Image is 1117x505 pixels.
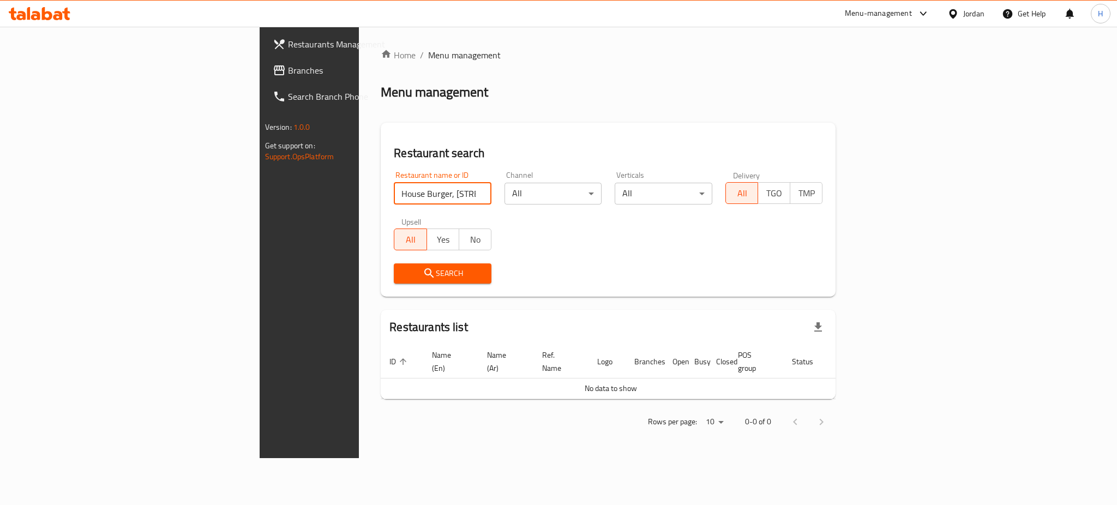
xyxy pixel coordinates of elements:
span: All [730,185,754,201]
h2: Restaurants list [389,319,467,335]
span: No [464,232,487,248]
label: Delivery [733,171,760,179]
th: Logo [588,345,626,378]
div: Export file [805,314,831,340]
span: Branches [288,64,437,77]
input: Search for restaurant name or ID.. [394,183,491,205]
span: Name (En) [432,348,465,375]
span: Yes [431,232,455,248]
button: TMP [790,182,822,204]
span: Name (Ar) [487,348,520,375]
button: All [394,229,427,250]
span: H [1098,8,1103,20]
span: Search [403,267,483,280]
h2: Restaurant search [394,145,822,161]
a: Restaurants Management [264,31,446,57]
div: All [615,183,712,205]
a: Branches [264,57,446,83]
span: No data to show [585,381,637,395]
th: Branches [626,345,664,378]
span: TMP [795,185,818,201]
span: Menu management [428,49,501,62]
button: All [725,182,758,204]
a: Search Branch Phone [264,83,446,110]
span: Status [792,355,827,368]
div: Jordan [963,8,984,20]
span: Get support on: [265,139,315,153]
table: enhanced table [381,345,878,399]
span: 1.0.0 [293,120,310,134]
span: Search Branch Phone [288,90,437,103]
span: POS group [738,348,770,375]
span: Ref. Name [542,348,575,375]
button: Yes [427,229,459,250]
th: Open [664,345,686,378]
span: Restaurants Management [288,38,437,51]
th: Closed [707,345,729,378]
button: No [459,229,491,250]
p: 0-0 of 0 [745,415,771,429]
nav: breadcrumb [381,49,836,62]
span: All [399,232,422,248]
p: Rows per page: [648,415,697,429]
button: Search [394,263,491,284]
div: Rows per page: [701,414,728,430]
span: Version: [265,120,292,134]
label: Upsell [401,218,422,225]
div: Menu-management [845,7,912,20]
span: ID [389,355,410,368]
button: TGO [758,182,790,204]
th: Busy [686,345,707,378]
div: All [505,183,602,205]
span: TGO [762,185,786,201]
a: Support.OpsPlatform [265,149,334,164]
